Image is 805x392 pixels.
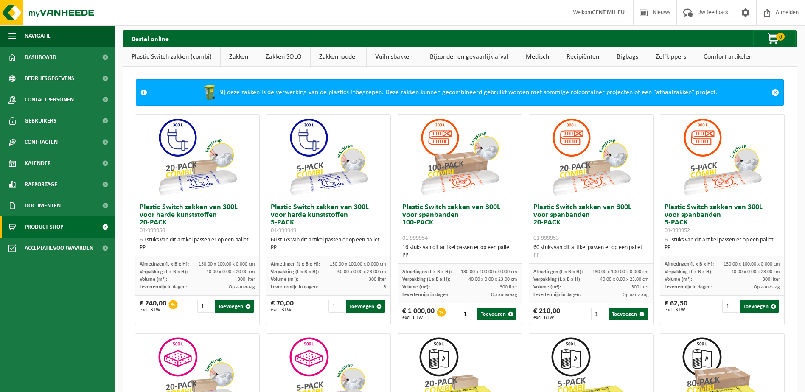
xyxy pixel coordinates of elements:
div: 60 stuks van dit artikel passen er op een pallet [140,236,255,252]
a: Zakken [221,47,257,67]
div: PP [402,252,518,259]
span: 01-999952 [665,227,690,234]
span: Verpakking (L x B x H): [140,269,188,274]
span: Afmetingen (L x B x H): [402,269,452,274]
span: excl. BTW [271,308,294,313]
div: 60 stuks van dit artikel passen er op een pallet [271,236,386,252]
span: 300 liter [631,285,649,290]
input: 1 [197,300,214,313]
span: Verpakking (L x B x H): [665,269,712,274]
span: 40.00 x 0.00 x 23.00 cm [468,277,517,282]
span: 01-999949 [271,227,296,234]
span: Bedrijfsgegevens [25,68,74,89]
span: Levertermijn in dagen: [665,285,712,290]
a: Zelfkippers [647,47,695,67]
span: Documenten [25,195,61,216]
div: 16 stuks van dit artikel passen er op een pallet [402,244,518,259]
button: Toevoegen [346,300,385,313]
span: Afmetingen (L x B x H): [140,262,189,267]
span: 300 liter [500,285,517,290]
h3: Plastic Switch zakken van 300L voor harde kunststoffen 5-PACK [271,204,386,234]
img: 01-999954 [417,115,502,199]
span: Dashboard [25,47,56,68]
span: excl. BTW [533,315,560,320]
span: Afmetingen (L x B x H): [271,262,320,267]
span: 40.00 x 0.00 x 23.00 cm [731,269,780,274]
a: Comfort artikelen [695,47,761,67]
h2: Bestel online [123,30,177,47]
input: 1 [722,300,739,313]
span: 130.00 x 100.00 x 0.000 cm [724,262,780,267]
span: 130.00 x 100.00 x 0.000 cm [461,269,517,274]
input: 1 [328,300,345,313]
span: 300 liter [369,277,386,282]
span: 130.00 x 100.00 x 0.000 cm [330,262,386,267]
span: Op aanvraag [623,292,649,297]
div: € 70,00 [271,300,294,313]
div: PP [140,244,255,252]
span: Afmetingen (L x B x H): [533,269,583,274]
h3: Plastic Switch zakken van 300L voor spanbanden 100-PACK [402,204,518,242]
div: € 62,50 [665,300,687,313]
span: Kalender [25,153,51,174]
span: Op aanvraag [754,285,780,290]
span: excl. BTW [402,315,435,320]
img: 01-999950 [155,115,240,199]
button: Toevoegen [215,300,254,313]
span: Rapportage [25,174,57,195]
div: € 240,00 [140,300,166,313]
input: 1 [460,308,477,320]
span: Afmetingen (L x B x H): [665,262,714,267]
a: Zakkenhouder [311,47,366,67]
a: Zakken SOLO [257,47,310,67]
div: € 210,00 [533,308,560,320]
img: WB-0240-HPE-GN-50.png [201,84,218,101]
a: Bijzonder en gevaarlijk afval [421,47,517,67]
span: Volume (m³): [271,277,298,282]
span: Op aanvraag [491,292,517,297]
div: € 1 000,00 [402,308,435,320]
span: Levertermijn in dagen: [140,285,187,290]
span: 01-999954 [402,235,428,241]
span: 01-999953 [533,235,559,241]
span: 0 [776,33,785,41]
a: Medisch [517,47,558,67]
a: Sluit melding [767,80,783,105]
img: 01-999949 [286,115,371,199]
span: Contactpersonen [25,89,74,110]
span: 130.00 x 100.00 x 0.000 cm [199,262,255,267]
span: 300 liter [238,277,255,282]
span: excl. BTW [140,308,166,313]
div: Bij deze zakken is de verwerking van de plastics inbegrepen. Deze zakken kunnen gecombineerd gebr... [151,80,767,105]
span: Levertermijn in dagen: [402,292,449,297]
img: 01-999953 [549,115,634,199]
span: Op aanvraag [229,285,255,290]
div: PP [533,252,649,259]
span: Navigatie [25,25,51,47]
input: 1 [591,308,608,320]
a: Recipiënten [558,47,608,67]
span: excl. BTW [665,308,687,313]
div: PP [271,244,386,252]
div: 60 stuks van dit artikel passen er op een pallet [533,244,649,259]
span: Contracten [25,132,58,153]
span: Verpakking (L x B x H): [402,277,450,282]
button: Toevoegen [740,300,779,313]
div: PP [665,244,780,252]
span: Gebruikers [25,110,56,132]
span: 40.00 x 0.00 x 23.00 cm [600,277,649,282]
span: 300 liter [763,277,780,282]
h3: Plastic Switch zakken van 300L voor harde kunststoffen 20-PACK [140,204,255,234]
span: 3 [384,285,386,290]
img: 01-999952 [680,115,765,199]
span: 130.00 x 100.00 x 0.000 cm [592,269,649,274]
span: 60.00 x 0.00 x 23.00 cm [337,269,386,274]
span: Product Shop [25,216,63,238]
h3: Plastic Switch zakken van 300L voor spanbanden 20-PACK [533,204,649,242]
span: Verpakking (L x B x H): [533,277,581,282]
span: Volume (m³): [140,277,167,282]
button: Toevoegen [609,308,648,320]
div: 60 stuks van dit artikel passen er op een pallet [665,236,780,252]
span: Volume (m³): [402,285,430,290]
span: 40.00 x 0.00 x 20.00 cm [206,269,255,274]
